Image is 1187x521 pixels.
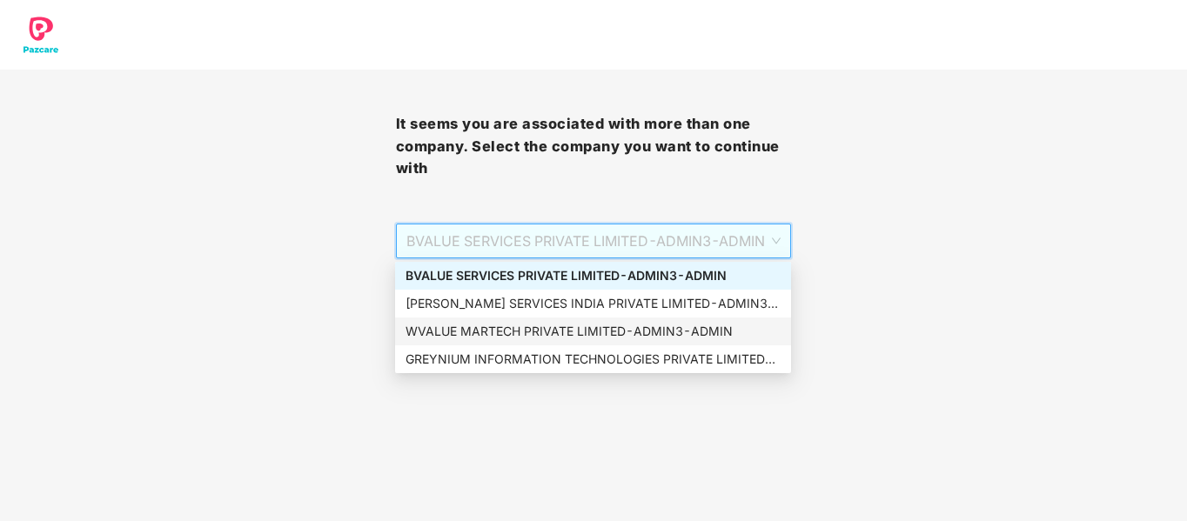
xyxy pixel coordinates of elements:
[396,113,792,180] h3: It seems you are associated with more than one company. Select the company you want to continue with
[406,322,781,341] div: WVALUE MARTECH PRIVATE LIMITED - ADMIN3 - ADMIN
[406,266,781,285] div: BVALUE SERVICES PRIVATE LIMITED - ADMIN3 - ADMIN
[406,294,781,313] div: [PERSON_NAME] SERVICES INDIA PRIVATE LIMITED - ADMIN3 - ADMIN
[406,224,781,257] span: BVALUE SERVICES PRIVATE LIMITED - ADMIN3 - ADMIN
[406,350,781,369] div: GREYNIUM INFORMATION TECHNOLOGIES PRIVATE LIMITED - GY1225 - EMPLOYEE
